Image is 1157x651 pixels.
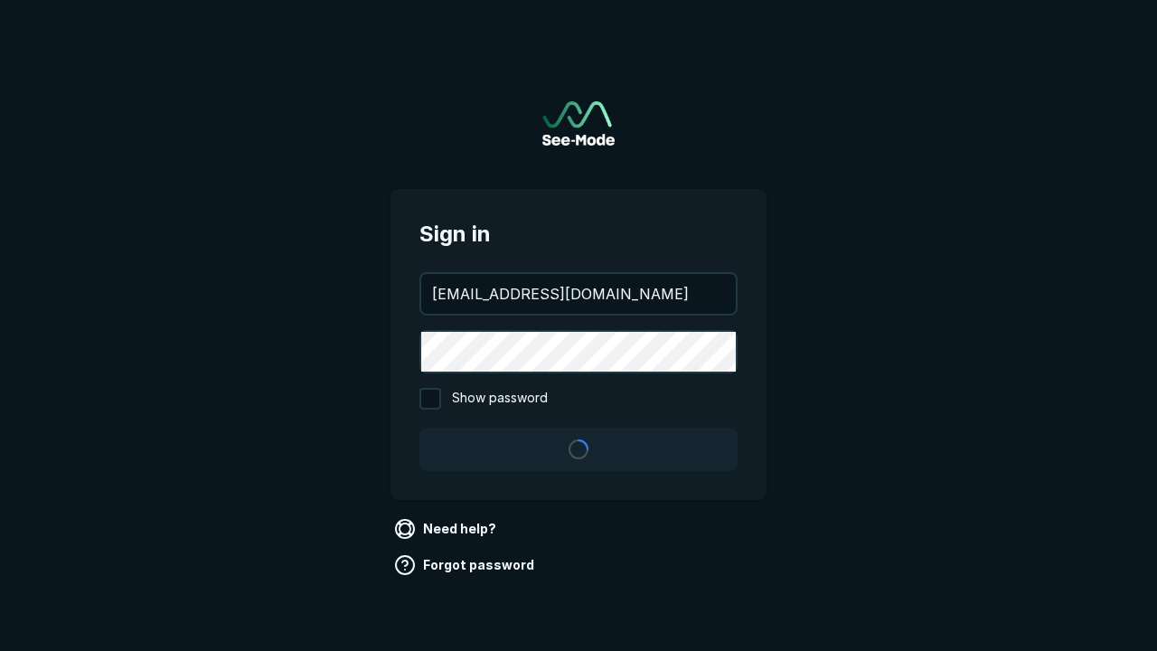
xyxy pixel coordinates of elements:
a: Need help? [390,514,503,543]
span: Show password [452,388,548,410]
span: Sign in [419,218,738,250]
input: your@email.com [421,274,736,314]
a: Forgot password [390,551,541,580]
a: Go to sign in [542,101,615,146]
img: See-Mode Logo [542,101,615,146]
